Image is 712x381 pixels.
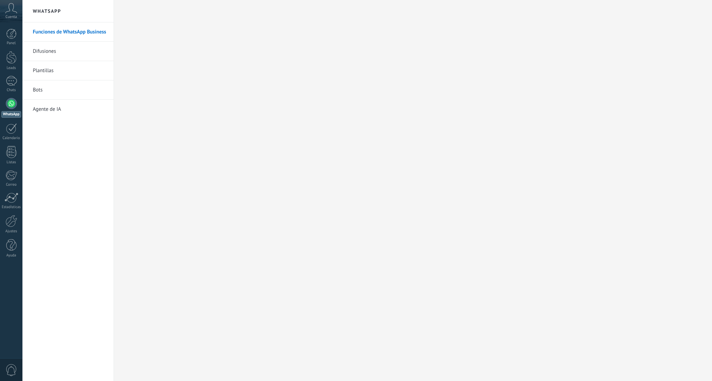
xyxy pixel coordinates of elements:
div: Ajustes [1,229,21,234]
div: Listas [1,160,21,165]
a: Funciones de WhatsApp Business [33,22,107,42]
li: Difusiones [22,42,114,61]
div: Calendario [1,136,21,140]
a: Difusiones [33,42,107,61]
li: Funciones de WhatsApp Business [22,22,114,42]
a: Agente de IA [33,100,107,119]
a: Bots [33,80,107,100]
li: Plantillas [22,61,114,80]
div: Estadísticas [1,205,21,209]
div: Ayuda [1,253,21,258]
a: Plantillas [33,61,107,80]
li: Agente de IA [22,100,114,119]
div: Correo [1,183,21,187]
li: Bots [22,80,114,100]
span: Cuenta [6,15,17,19]
div: Leads [1,66,21,70]
div: WhatsApp [1,111,21,118]
div: Panel [1,41,21,46]
div: Chats [1,88,21,92]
